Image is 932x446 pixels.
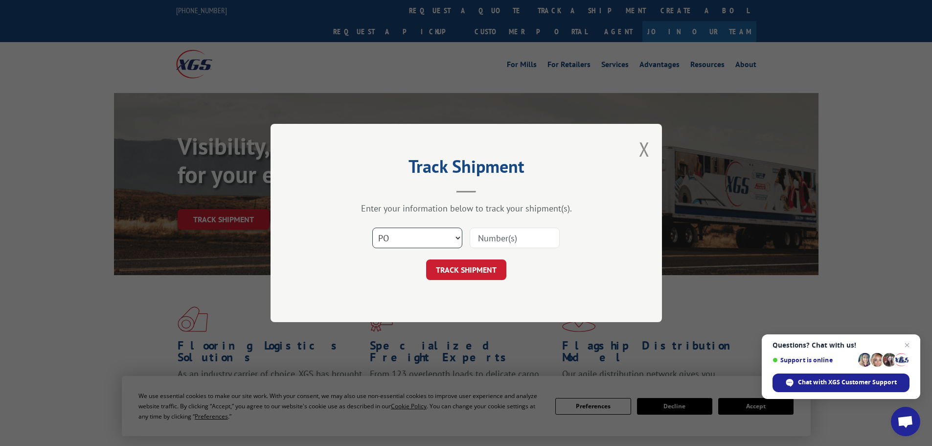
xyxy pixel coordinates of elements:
[798,378,897,387] span: Chat with XGS Customer Support
[470,228,560,248] input: Number(s)
[319,203,613,214] div: Enter your information below to track your shipment(s).
[901,339,913,351] span: Close chat
[773,356,855,364] span: Support is online
[639,136,650,162] button: Close modal
[773,341,909,349] span: Questions? Chat with us!
[891,407,920,436] div: Open chat
[773,374,909,392] div: Chat with XGS Customer Support
[319,160,613,178] h2: Track Shipment
[426,259,506,280] button: TRACK SHIPMENT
